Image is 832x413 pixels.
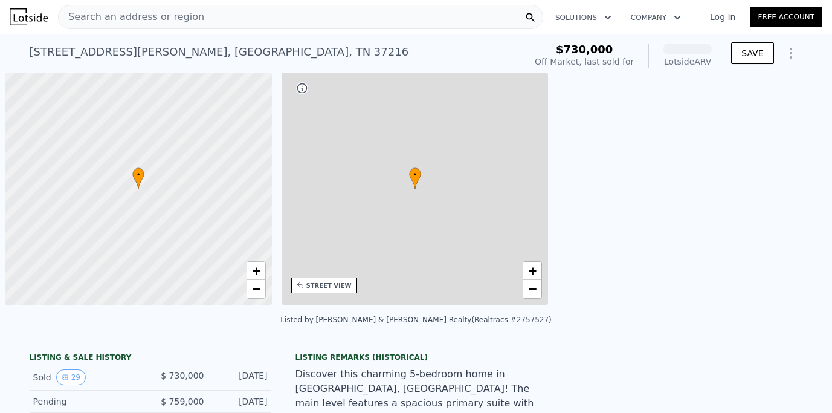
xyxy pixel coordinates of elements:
div: LISTING & SALE HISTORY [30,353,271,365]
div: Listed by [PERSON_NAME] & [PERSON_NAME] Realty (Realtracs #2757527) [280,316,552,324]
div: STREET VIEW [306,281,352,290]
span: Search an address or region [59,10,204,24]
button: SAVE [731,42,773,64]
button: Show Options [779,41,803,65]
span: − [529,281,537,296]
img: Lotside [10,8,48,25]
a: Zoom in [247,262,265,280]
div: [STREET_ADDRESS][PERSON_NAME] , [GEOGRAPHIC_DATA] , TN 37216 [30,44,409,60]
span: + [529,263,537,278]
span: • [409,169,421,180]
div: • [132,167,144,189]
span: − [252,281,260,296]
button: Company [621,7,691,28]
div: Lotside ARV [663,56,712,68]
div: Sold [33,369,141,385]
div: Pending [33,395,141,408]
div: [DATE] [214,369,268,385]
div: • [409,167,421,189]
div: Listing Remarks (Historical) [295,353,537,362]
a: Zoom out [247,280,265,298]
span: + [252,263,260,278]
div: Off Market, last sold for [535,56,634,68]
span: • [132,169,144,180]
span: $ 730,000 [161,371,204,380]
span: $730,000 [556,43,613,56]
a: Log In [695,11,750,23]
button: Solutions [546,7,621,28]
button: View historical data [56,369,86,385]
a: Zoom in [523,262,541,280]
a: Zoom out [523,280,541,298]
div: [DATE] [214,395,268,408]
a: Free Account [750,7,822,27]
span: $ 759,000 [161,397,204,406]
